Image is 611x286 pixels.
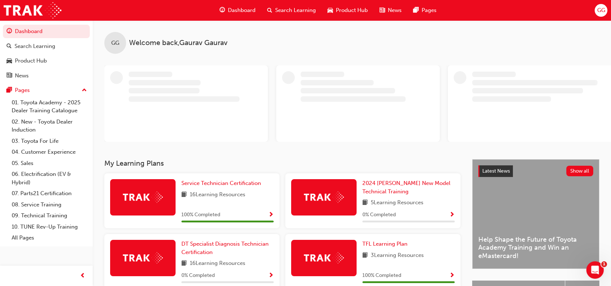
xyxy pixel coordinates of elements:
a: Latest NewsShow all [478,165,593,177]
span: DT Specialist Diagnosis Technician Certification [181,241,269,255]
span: GG [111,39,119,47]
span: Show Progress [268,212,274,218]
span: car-icon [7,58,12,64]
span: Show Progress [449,212,455,218]
a: 10. TUNE Rev-Up Training [9,221,90,233]
span: book-icon [181,190,187,200]
span: 3 Learning Resources [371,251,424,260]
button: GG [595,4,607,17]
iframe: Intercom live chat [586,261,604,279]
span: Show Progress [449,273,455,279]
div: Search Learning [15,42,55,51]
span: search-icon [267,6,272,15]
img: Trak [4,2,61,19]
span: Latest News [482,168,510,174]
a: TFL Learning Plan [362,240,410,248]
span: search-icon [7,43,12,50]
span: News [388,6,402,15]
span: Search Learning [275,6,316,15]
span: 2024 [PERSON_NAME] New Model Technical Training [362,180,450,195]
button: Show all [566,166,594,176]
span: Pages [422,6,437,15]
button: Show Progress [268,210,274,219]
a: search-iconSearch Learning [261,3,322,18]
a: 02. New - Toyota Dealer Induction [9,116,90,136]
span: GG [597,6,605,15]
div: Pages [15,86,30,94]
a: news-iconNews [374,3,407,18]
span: book-icon [362,198,368,208]
a: guage-iconDashboard [214,3,261,18]
a: News [3,69,90,82]
span: 16 Learning Resources [190,259,245,268]
button: DashboardSearch LearningProduct HubNews [3,23,90,84]
div: Product Hub [15,57,47,65]
span: 1 [601,261,607,267]
span: 100 % Completed [362,271,401,280]
button: Show Progress [449,210,455,219]
span: Help Shape the Future of Toyota Academy Training and Win an eMastercard! [478,235,593,260]
h3: My Learning Plans [104,159,461,168]
img: Trak [304,252,344,263]
a: 03. Toyota For Life [9,136,90,147]
span: news-icon [7,73,12,79]
span: guage-icon [7,28,12,35]
button: Pages [3,84,90,97]
a: 09. Technical Training [9,210,90,221]
a: 01. Toyota Academy - 2025 Dealer Training Catalogue [9,97,90,116]
span: 5 Learning Resources [371,198,423,208]
img: Trak [304,192,344,203]
span: pages-icon [413,6,419,15]
button: Show Progress [449,271,455,280]
button: Show Progress [268,271,274,280]
a: 05. Sales [9,158,90,169]
a: 08. Service Training [9,199,90,210]
span: pages-icon [7,87,12,94]
a: 2024 [PERSON_NAME] New Model Technical Training [362,179,455,196]
img: Trak [123,192,163,203]
span: 16 Learning Resources [190,190,245,200]
span: book-icon [181,259,187,268]
a: Service Technician Certification [181,179,264,188]
a: car-iconProduct Hub [322,3,374,18]
a: 07. Parts21 Certification [9,188,90,199]
span: car-icon [327,6,333,15]
span: Product Hub [336,6,368,15]
a: DT Specialist Diagnosis Technician Certification [181,240,274,256]
img: Trak [123,252,163,263]
a: pages-iconPages [407,3,442,18]
a: Latest NewsShow allHelp Shape the Future of Toyota Academy Training and Win an eMastercard! [472,159,599,269]
span: 0 % Completed [181,271,215,280]
a: Product Hub [3,54,90,68]
span: 100 % Completed [181,211,220,219]
span: book-icon [362,251,368,260]
span: guage-icon [220,6,225,15]
a: Search Learning [3,40,90,53]
span: 0 % Completed [362,211,396,219]
span: TFL Learning Plan [362,241,407,247]
a: Dashboard [3,25,90,38]
a: All Pages [9,232,90,243]
a: 06. Electrification (EV & Hybrid) [9,169,90,188]
a: 04. Customer Experience [9,146,90,158]
span: Welcome back , Gaurav Gaurav [129,39,228,47]
span: news-icon [379,6,385,15]
span: Show Progress [268,273,274,279]
span: Service Technician Certification [181,180,261,186]
div: News [15,72,29,80]
span: up-icon [82,86,87,95]
span: prev-icon [80,271,85,281]
span: Dashboard [228,6,256,15]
